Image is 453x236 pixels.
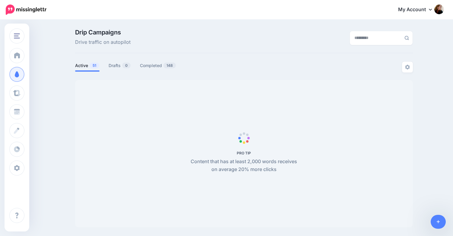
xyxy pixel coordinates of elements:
[75,62,100,69] a: Active51
[140,62,176,69] a: Completed148
[109,62,131,69] a: Drafts0
[14,33,20,39] img: menu.png
[187,151,300,155] h5: PRO TIP
[75,38,131,46] span: Drive traffic on autopilot
[392,2,444,17] a: My Account
[6,5,46,15] img: Missinglettr
[405,65,410,70] img: settings-grey.png
[75,29,131,35] span: Drip Campaigns
[187,158,300,173] p: Content that has at least 2,000 words receives on average 20% more clicks
[122,63,131,68] span: 0
[163,63,176,68] span: 148
[90,63,99,68] span: 51
[404,36,409,40] img: search-grey-6.png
